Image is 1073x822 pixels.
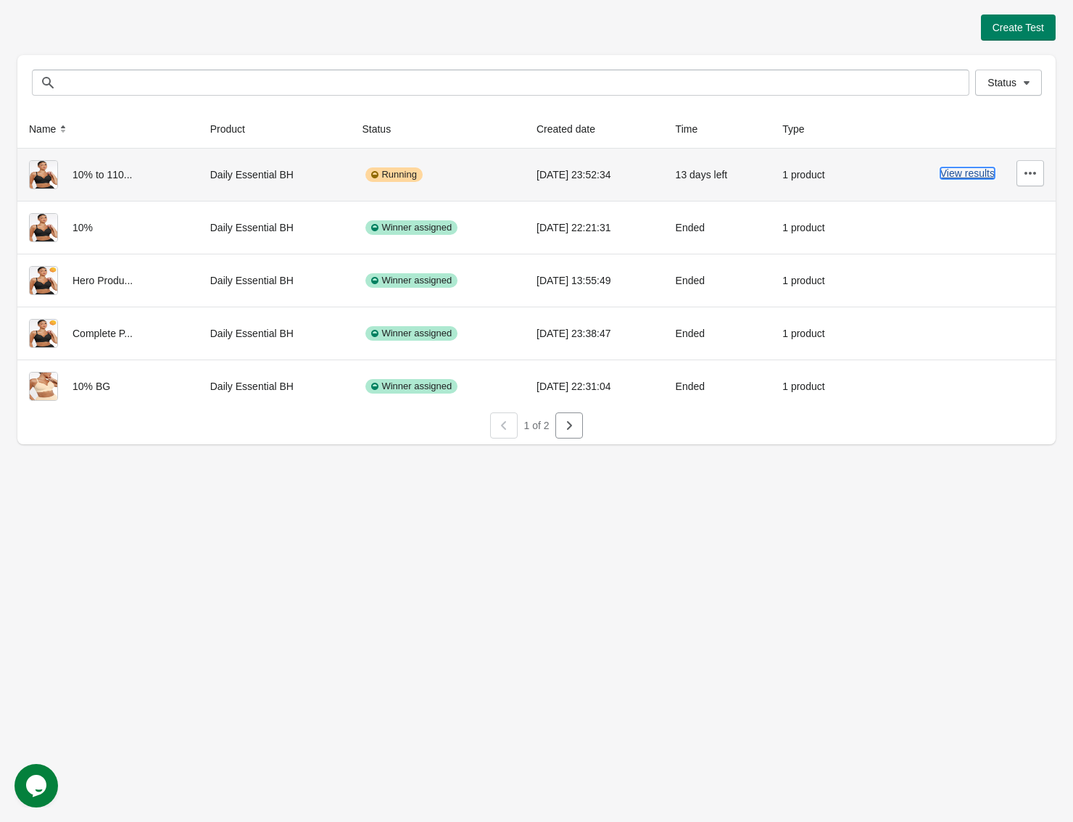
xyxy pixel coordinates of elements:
button: Type [776,116,824,142]
div: [DATE] 22:21:31 [536,213,652,242]
div: [DATE] 22:31:04 [536,372,652,401]
div: 1 product [782,372,853,401]
div: 1 product [782,160,853,189]
div: Daily Essential BH [210,266,339,295]
div: Ended [676,266,760,295]
div: [DATE] 23:52:34 [536,160,652,189]
div: Winner assigned [365,220,457,235]
span: Status [987,77,1016,88]
div: Daily Essential BH [210,372,339,401]
div: 1 product [782,213,853,242]
div: Ended [676,372,760,401]
div: Hero Produ... [29,266,187,295]
div: Daily Essential BH [210,213,339,242]
button: Name [23,116,76,142]
div: [DATE] 13:55:49 [536,266,652,295]
span: Create Test [993,22,1044,33]
div: Winner assigned [365,273,457,288]
div: 1 product [782,319,853,348]
div: Daily Essential BH [210,319,339,348]
div: Complete P... [29,319,187,348]
div: Ended [676,213,760,242]
div: Ended [676,319,760,348]
div: 10% BG [29,372,187,401]
div: Running [365,167,422,182]
button: Product [204,116,265,142]
div: Winner assigned [365,379,457,394]
div: 13 days left [676,160,760,189]
span: 1 of 2 [523,420,549,431]
button: Create Test [981,14,1056,41]
div: Winner assigned [365,326,457,341]
div: 10% [29,213,187,242]
div: Daily Essential BH [210,160,339,189]
div: 1 product [782,266,853,295]
button: Status [975,70,1042,96]
button: Created date [531,116,616,142]
button: Time [670,116,718,142]
button: View results [940,167,995,179]
div: [DATE] 23:38:47 [536,319,652,348]
iframe: chat widget [14,764,61,808]
button: Status [356,116,411,142]
div: 10% to 110... [29,160,187,189]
